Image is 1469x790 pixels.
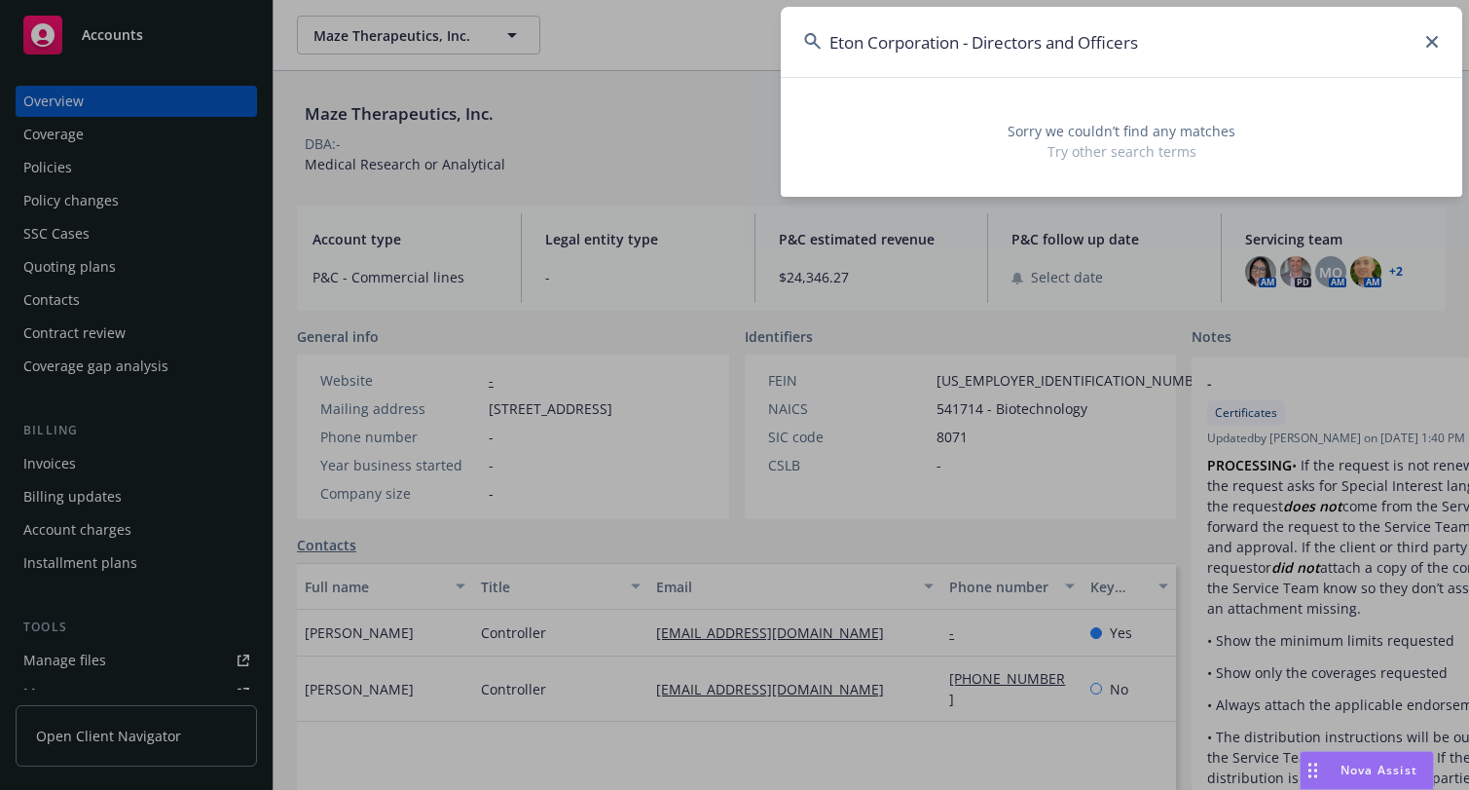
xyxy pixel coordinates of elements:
button: Nova Assist [1300,751,1434,790]
input: Search... [781,7,1462,77]
span: Nova Assist [1340,762,1417,778]
span: Sorry we couldn’t find any matches [804,121,1439,141]
div: Drag to move [1301,752,1325,789]
span: Try other search terms [804,141,1439,162]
